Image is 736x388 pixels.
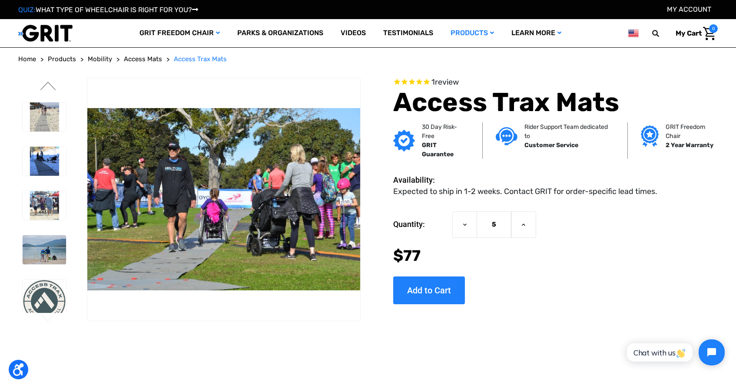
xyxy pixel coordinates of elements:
img: Access Trax Mats [23,102,66,132]
a: Mobility [88,54,112,64]
img: Access Trax Mats [23,235,66,264]
p: GRIT Freedom Chair [666,122,721,141]
input: Search [656,24,669,43]
img: Access Trax Mats [23,191,66,220]
dt: Availability: [393,174,448,186]
span: Products [48,55,76,63]
span: Rated 5.0 out of 5 stars 1 reviews [393,78,718,87]
img: Access Trax Mats [87,108,360,290]
p: 30 Day Risk-Free [422,122,469,141]
a: Cart with 0 items [669,24,718,43]
a: Products [442,19,503,47]
strong: Customer Service [524,141,578,149]
span: 1 reviews [431,77,459,87]
a: Products [48,54,76,64]
a: Home [18,54,36,64]
a: Parks & Organizations [229,19,332,47]
h1: Access Trax Mats [393,87,718,118]
p: Rider Support Team dedicated to [524,122,614,141]
span: 0 [709,24,718,33]
img: us.png [628,28,639,39]
span: review [435,77,459,87]
img: Access Trax Mats [23,147,66,176]
img: Cart [703,27,716,40]
a: Testimonials [375,19,442,47]
strong: 2 Year Warranty [666,141,713,149]
img: GRIT All-Terrain Wheelchair and Mobility Equipment [18,24,73,42]
span: Mobility [88,55,112,63]
a: Learn More [503,19,570,47]
span: Home [18,55,36,63]
span: Access Mats [124,55,162,63]
img: Grit freedom [641,125,659,147]
span: Access Trax Mats [174,55,227,63]
dd: Expected to ship in 1-2 weeks. Contact GRIT for order-specific lead times. [393,186,657,197]
a: QUIZ:WHAT TYPE OF WHEELCHAIR IS RIGHT FOR YOU? [18,6,198,14]
label: Quantity: [393,211,448,237]
img: Access Trax Mats [23,279,66,323]
nav: Breadcrumb [18,54,718,64]
a: Access Mats [124,54,162,64]
img: GRIT Guarantee [393,130,415,151]
a: Access Trax Mats [174,54,227,64]
span: My Cart [676,29,702,37]
span: $77 [393,247,421,265]
button: Go to slide 4 of 6 [39,82,57,92]
img: Customer service [496,127,517,145]
strong: GRIT Guarantee [422,141,454,158]
input: Add to Cart [393,276,465,304]
iframe: Tidio Chat [617,332,732,373]
button: Go to slide 6 of 6 [39,313,57,323]
a: Videos [332,19,375,47]
a: Account [667,5,711,13]
span: QUIZ: [18,6,36,14]
a: GRIT Freedom Chair [131,19,229,47]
